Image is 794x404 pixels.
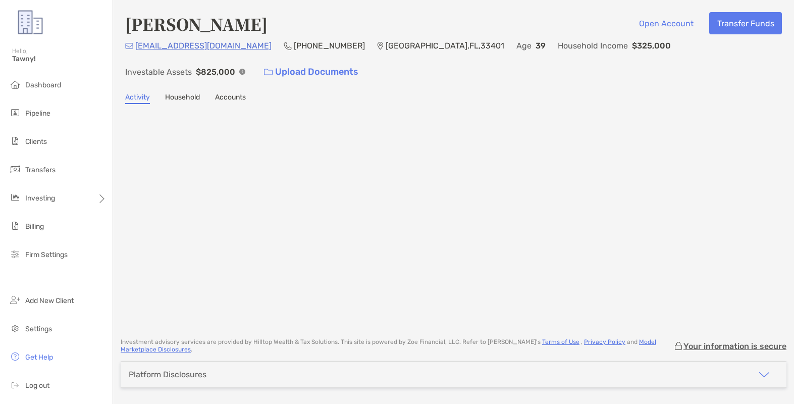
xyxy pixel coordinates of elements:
[239,69,245,75] img: Info Icon
[9,191,21,204] img: investing icon
[9,248,21,260] img: firm-settings icon
[294,39,365,52] p: [PHONE_NUMBER]
[25,296,74,305] span: Add New Client
[196,66,235,78] p: $825,000
[121,338,656,353] a: Model Marketplace Disclosures
[542,338,579,345] a: Terms of Use
[683,341,786,351] p: Your information is secure
[264,69,273,76] img: button icon
[284,42,292,50] img: Phone Icon
[9,322,21,334] img: settings icon
[25,81,61,89] span: Dashboard
[758,369,770,381] img: icon arrow
[584,338,625,345] a: Privacy Policy
[709,12,782,34] button: Transfer Funds
[9,107,21,119] img: pipeline icon
[377,42,384,50] img: Location Icon
[165,93,200,104] a: Household
[9,350,21,363] img: get-help icon
[25,109,50,118] span: Pipeline
[25,194,55,203] span: Investing
[129,370,206,379] div: Platform Disclosures
[25,222,44,231] span: Billing
[125,66,192,78] p: Investable Assets
[25,381,49,390] span: Log out
[536,39,546,52] p: 39
[121,338,673,353] p: Investment advisory services are provided by Hilltop Wealth & Tax Solutions . This site is powere...
[125,43,133,49] img: Email Icon
[25,166,56,174] span: Transfers
[257,61,365,83] a: Upload Documents
[9,78,21,90] img: dashboard icon
[25,353,53,362] span: Get Help
[25,325,52,333] span: Settings
[558,39,628,52] p: Household Income
[9,163,21,175] img: transfers icon
[631,12,701,34] button: Open Account
[135,39,272,52] p: [EMAIL_ADDRESS][DOMAIN_NAME]
[516,39,532,52] p: Age
[9,379,21,391] img: logout icon
[9,220,21,232] img: billing icon
[9,135,21,147] img: clients icon
[386,39,504,52] p: [GEOGRAPHIC_DATA] , FL , 33401
[632,39,671,52] p: $325,000
[125,93,150,104] a: Activity
[12,4,48,40] img: Zoe Logo
[215,93,246,104] a: Accounts
[9,294,21,306] img: add_new_client icon
[25,137,47,146] span: Clients
[25,250,68,259] span: Firm Settings
[125,12,268,35] h4: [PERSON_NAME]
[12,55,107,63] span: Tawny!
